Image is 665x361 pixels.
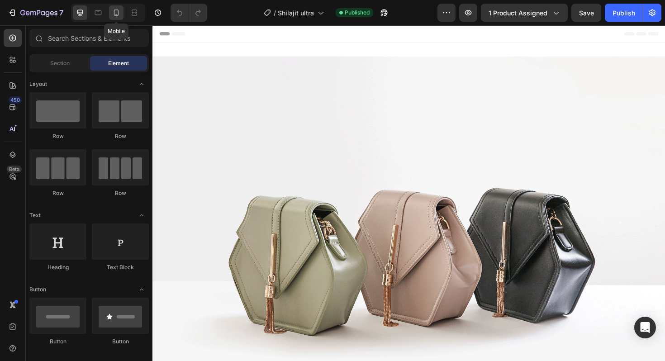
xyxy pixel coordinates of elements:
span: Toggle open [134,77,149,91]
span: Section [50,59,70,67]
button: 7 [4,4,67,22]
p: DESCUENTOS EXCLUSIVOS 😎 [213,7,339,15]
p: PAGO AL RECIBIR 🚚 [385,7,471,15]
button: 1 product assigned [481,4,568,22]
div: Text Block [92,263,149,271]
button: Save [571,4,601,22]
div: Undo/Redo [171,4,207,22]
span: Toggle open [134,208,149,223]
div: Button [92,337,149,346]
div: Publish [613,8,635,18]
span: Toggle open [134,282,149,297]
div: 450 [9,96,22,104]
div: Row [29,132,86,140]
div: Heading [29,263,86,271]
div: Row [92,189,149,197]
input: Search Sections & Elements [29,29,149,47]
iframe: Design area [152,25,665,361]
span: Layout [29,80,47,88]
span: Save [579,9,594,17]
div: Beta [7,166,22,173]
span: 1 product assigned [489,8,547,18]
div: Row [29,189,86,197]
span: Published [345,9,370,17]
div: Button [29,337,86,346]
span: / [274,8,276,18]
span: Text [29,211,41,219]
span: Button [29,285,46,294]
div: Open Intercom Messenger [634,317,656,338]
p: 7 [59,7,63,18]
div: Row [92,132,149,140]
button: Publish [605,4,643,22]
span: Element [108,59,129,67]
span: Shilajit ultra [278,8,314,18]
